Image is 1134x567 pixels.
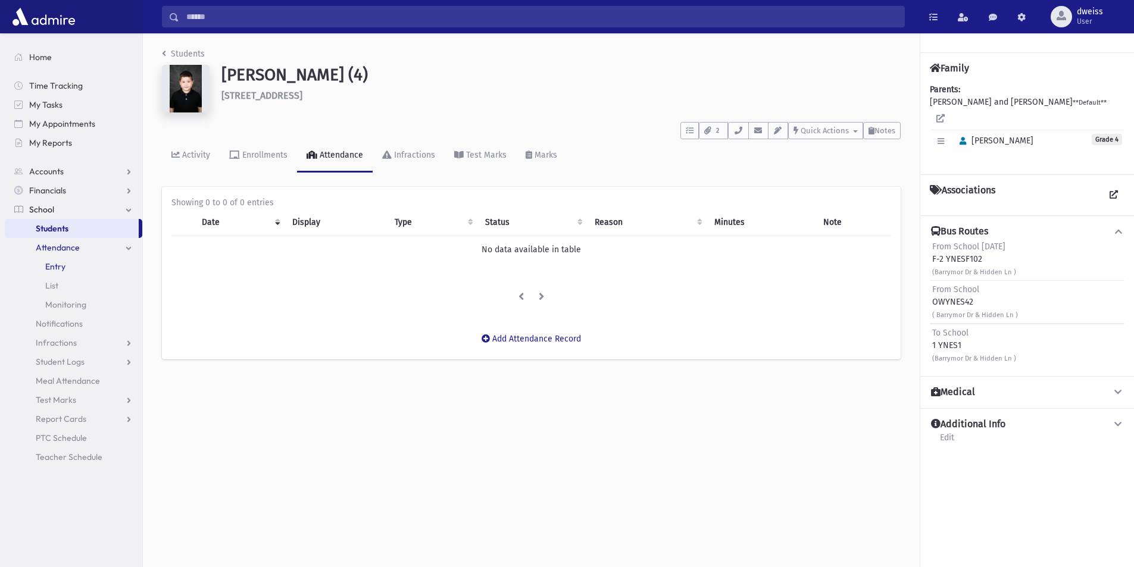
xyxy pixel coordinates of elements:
[45,261,65,272] span: Entry
[713,126,723,136] span: 2
[932,327,1016,364] div: 1 YNES1
[5,409,142,428] a: Report Cards
[29,204,54,215] span: School
[932,268,1016,276] small: (Barrymor Dr & Hidden Ln )
[373,139,445,173] a: Infractions
[5,352,142,371] a: Student Logs
[285,209,388,236] th: Display
[36,337,77,348] span: Infractions
[516,139,567,173] a: Marks
[5,295,142,314] a: Monitoring
[5,219,139,238] a: Students
[1092,134,1122,145] span: Grade 4
[317,150,363,160] div: Attendance
[699,122,728,139] button: 2
[954,136,1033,146] span: [PERSON_NAME]
[392,150,435,160] div: Infractions
[939,431,955,452] a: Edit
[5,162,142,181] a: Accounts
[388,209,479,236] th: Type: activate to sort column ascending
[930,418,1124,431] button: Additional Info
[10,5,78,29] img: AdmirePro
[930,225,1124,238] button: Bus Routes
[36,242,80,253] span: Attendance
[36,433,87,443] span: PTC Schedule
[932,242,1005,252] span: From School [DATE]
[29,99,63,110] span: My Tasks
[221,90,901,101] h6: [STREET_ADDRESS]
[171,236,891,264] td: No data available in table
[45,299,86,310] span: Monitoring
[240,150,288,160] div: Enrollments
[5,390,142,409] a: Test Marks
[5,238,142,257] a: Attendance
[36,452,102,462] span: Teacher Schedule
[29,52,52,62] span: Home
[5,371,142,390] a: Meal Attendance
[45,280,58,291] span: List
[932,328,969,338] span: To School
[932,311,1018,319] small: ( Barrymor Dr & Hidden Ln )
[36,375,100,386] span: Meal Attendance
[180,150,210,160] div: Activity
[801,126,849,135] span: Quick Actions
[474,328,589,350] button: Add Attendance Record
[36,223,68,234] span: Students
[874,126,895,135] span: Notes
[5,447,142,466] a: Teacher Schedule
[445,139,516,173] a: Test Marks
[931,418,1005,431] h4: Additional Info
[29,185,66,196] span: Financials
[220,139,297,173] a: Enrollments
[29,80,83,91] span: Time Tracking
[162,48,205,65] nav: breadcrumb
[932,283,1018,321] div: OWYNES42
[36,394,76,405] span: Test Marks
[932,240,1016,278] div: F-2 YNESF102
[5,428,142,447] a: PTC Schedule
[931,225,988,238] h4: Bus Routes
[221,65,901,85] h1: [PERSON_NAME] (4)
[5,276,142,295] a: List
[932,355,1016,362] small: (Barrymor Dr & Hidden Ln )
[588,209,707,236] th: Reason: activate to sort column ascending
[464,150,507,160] div: Test Marks
[5,314,142,333] a: Notifications
[179,6,904,27] input: Search
[930,84,960,95] b: Parents:
[36,413,86,424] span: Report Cards
[36,356,85,367] span: Student Logs
[5,333,142,352] a: Infractions
[5,133,142,152] a: My Reports
[816,209,891,236] th: Note
[5,257,142,276] a: Entry
[171,196,891,209] div: Showing 0 to 0 of 0 entries
[1077,17,1103,26] span: User
[1103,184,1124,206] a: View all Associations
[532,150,557,160] div: Marks
[478,209,587,236] th: Status: activate to sort column ascending
[5,114,142,133] a: My Appointments
[297,139,373,173] a: Attendance
[29,166,64,177] span: Accounts
[29,118,95,129] span: My Appointments
[5,181,142,200] a: Financials
[5,76,142,95] a: Time Tracking
[931,386,975,399] h4: Medical
[930,62,969,74] h4: Family
[5,48,142,67] a: Home
[1077,7,1103,17] span: dweiss
[36,318,83,329] span: Notifications
[5,95,142,114] a: My Tasks
[788,122,863,139] button: Quick Actions
[863,122,901,139] button: Notes
[930,386,1124,399] button: Medical
[707,209,816,236] th: Minutes
[5,200,142,219] a: School
[932,284,979,295] span: From School
[162,139,220,173] a: Activity
[162,65,210,112] img: ZAAAAAAAAAAAAAAAAAAAAAAAAAAAAAAAAAAAAAAAAAAAAAAAAAAAAAAAAAAAAAAAAAAAAAAAAAAAAAAAAAAAAAAAAAAAAAAAA...
[29,137,72,148] span: My Reports
[930,184,995,206] h4: Associations
[195,209,285,236] th: Date: activate to sort column ascending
